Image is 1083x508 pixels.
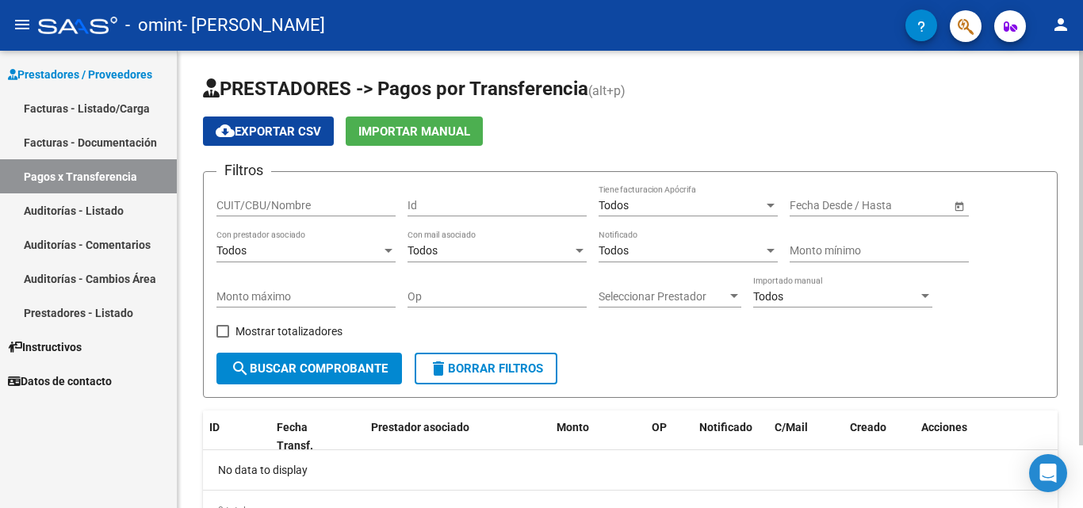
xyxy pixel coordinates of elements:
datatable-header-cell: Fecha Transf. [270,411,342,463]
span: Borrar Filtros [429,361,543,376]
span: - omint [125,8,182,43]
span: (alt+p) [588,83,626,98]
span: Notificado [699,421,752,434]
mat-icon: person [1051,15,1070,34]
span: Prestador asociado [371,421,469,434]
span: Todos [408,244,438,257]
datatable-header-cell: Prestador asociado [365,411,550,463]
datatable-header-cell: Notificado [693,411,768,463]
datatable-header-cell: OP [645,411,693,463]
h3: Filtros [216,159,271,181]
span: OP [652,421,667,434]
mat-icon: menu [13,15,32,34]
span: ID [209,421,220,434]
span: Fecha Transf. [277,421,313,452]
datatable-header-cell: ID [203,411,270,463]
input: Start date [790,199,839,212]
span: Datos de contacto [8,372,112,390]
span: Seleccionar Prestador [599,290,727,304]
span: Importar Manual [358,124,470,139]
span: Creado [850,421,886,434]
span: Instructivos [8,338,82,356]
input: End date [852,199,930,212]
button: Buscar Comprobante [216,353,402,384]
button: Borrar Filtros [415,353,557,384]
mat-icon: cloud_download [216,121,235,140]
span: Todos [599,199,629,212]
div: No data to display [203,450,1058,490]
datatable-header-cell: Acciones [915,411,1058,463]
datatable-header-cell: Creado [844,411,915,463]
span: Monto [557,421,589,434]
div: Open Intercom Messenger [1029,454,1067,492]
span: C/Mail [775,421,808,434]
datatable-header-cell: Monto [550,411,645,463]
span: Mostrar totalizadores [235,322,343,341]
button: Open calendar [951,197,967,214]
button: Importar Manual [346,116,483,146]
span: PRESTADORES -> Pagos por Transferencia [203,78,588,100]
button: Exportar CSV [203,116,334,146]
span: Exportar CSV [216,124,321,139]
span: Acciones [921,421,967,434]
mat-icon: delete [429,359,448,378]
datatable-header-cell: C/Mail [768,411,844,463]
span: Prestadores / Proveedores [8,66,152,83]
span: - [PERSON_NAME] [182,8,325,43]
mat-icon: search [231,359,250,378]
span: Buscar Comprobante [231,361,388,376]
span: Todos [753,290,783,303]
span: Todos [216,244,247,257]
span: Todos [599,244,629,257]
